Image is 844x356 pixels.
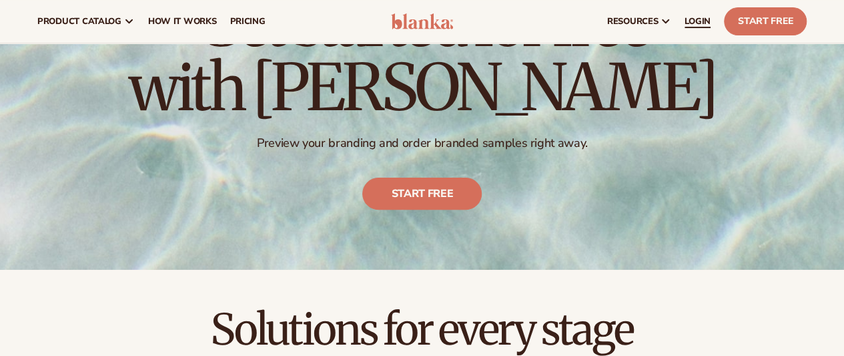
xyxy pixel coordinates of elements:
h2: Solutions for every stage [37,307,807,352]
span: How It Works [148,16,217,27]
a: Start free [362,178,482,210]
span: resources [607,16,658,27]
span: LOGIN [685,16,711,27]
span: pricing [230,16,265,27]
span: product catalog [37,16,121,27]
p: Preview your branding and order branded samples right away. [129,136,716,151]
img: logo [391,13,454,29]
a: Start Free [724,7,807,35]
